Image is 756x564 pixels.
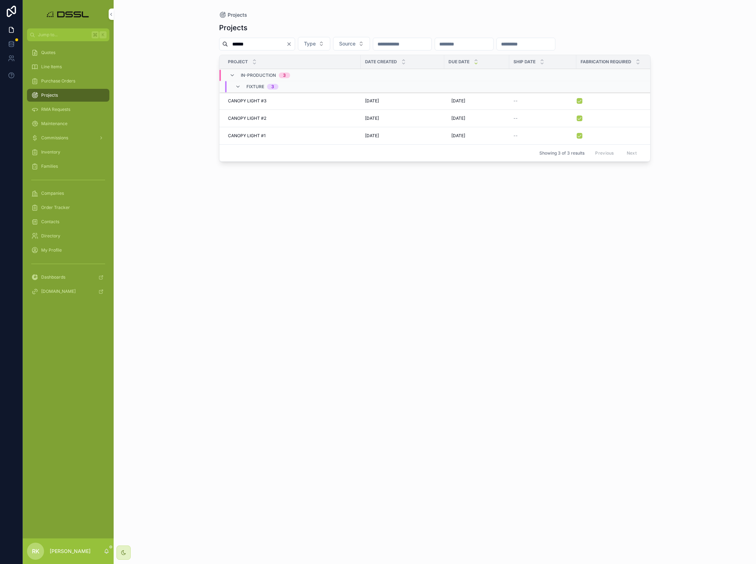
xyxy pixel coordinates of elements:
span: Dashboards [41,274,65,280]
span: Ship Date [513,59,535,65]
span: Type [304,40,316,47]
a: Projects [219,11,247,18]
a: Maintenance [27,117,109,130]
a: [DATE] [448,130,505,141]
div: 3 [283,72,286,78]
span: Due Date [448,59,469,65]
span: Date Created [365,59,397,65]
span: Commissions [41,135,68,141]
a: CANOPY LIGHT #3 [228,98,357,104]
span: [DOMAIN_NAME] [41,289,76,294]
span: -- [513,116,518,121]
span: CANOPY LIGHT #3 [228,98,266,104]
span: [DATE] [365,116,379,121]
a: CANOPY LIGHT #2 [228,116,357,121]
a: Dashboards [27,271,109,284]
span: My Profile [41,247,62,253]
span: Inventory [41,149,60,155]
span: Maintenance [41,121,67,127]
a: Order Tracker [27,201,109,214]
span: [DATE] [451,98,465,104]
span: Companies [41,190,64,196]
a: [DATE] [365,98,440,104]
span: [DATE] [451,133,465,139]
span: Projects [41,92,58,98]
a: [DATE] [365,116,440,121]
a: Directory [27,230,109,242]
span: -- [513,98,518,104]
span: Showing 3 of 3 results [539,150,584,156]
p: [PERSON_NAME] [50,548,91,555]
a: Families [27,160,109,173]
img: App logo [45,9,92,20]
a: Line Items [27,60,109,73]
span: Purchase Orders [41,78,75,84]
div: 3 [271,84,274,90]
span: Directory [41,233,60,239]
span: Families [41,163,58,169]
a: Purchase Orders [27,75,109,87]
a: [DATE] [448,113,505,124]
a: Companies [27,187,109,200]
a: My Profile [27,244,109,257]
span: Order Tracker [41,205,70,210]
span: RK [32,547,39,555]
span: RMA Requests [41,107,70,112]
span: Fabrication Required [581,59,631,65]
span: In-Production [241,72,276,78]
span: Projects [228,11,247,18]
span: K [100,32,106,38]
a: Projects [27,89,109,102]
a: Inventory [27,146,109,159]
a: [DATE] [448,95,505,107]
span: Source [339,40,355,47]
span: -- [513,133,518,139]
button: Clear [286,41,295,47]
span: CANOPY LIGHT #2 [228,116,266,121]
button: Jump to...K [27,28,109,41]
span: Line Items [41,64,62,70]
span: [DATE] [365,133,379,139]
button: Select Button [333,37,370,50]
span: Project [228,59,248,65]
span: Fixture [246,84,264,90]
div: scrollable content [23,41,114,307]
span: CANOPY LIGHT #1 [228,133,266,139]
a: -- [513,98,572,104]
a: [DATE] [365,133,440,139]
span: Quotes [41,50,55,55]
span: Jump to... [38,32,89,38]
a: -- [513,116,572,121]
button: Select Button [298,37,330,50]
a: Quotes [27,46,109,59]
a: Contacts [27,215,109,228]
a: RMA Requests [27,103,109,116]
span: [DATE] [451,116,465,121]
span: Contacts [41,219,59,225]
a: [DOMAIN_NAME] [27,285,109,298]
a: CANOPY LIGHT #1 [228,133,357,139]
a: -- [513,133,572,139]
h1: Projects [219,23,248,33]
a: Commissions [27,131,109,144]
span: [DATE] [365,98,379,104]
